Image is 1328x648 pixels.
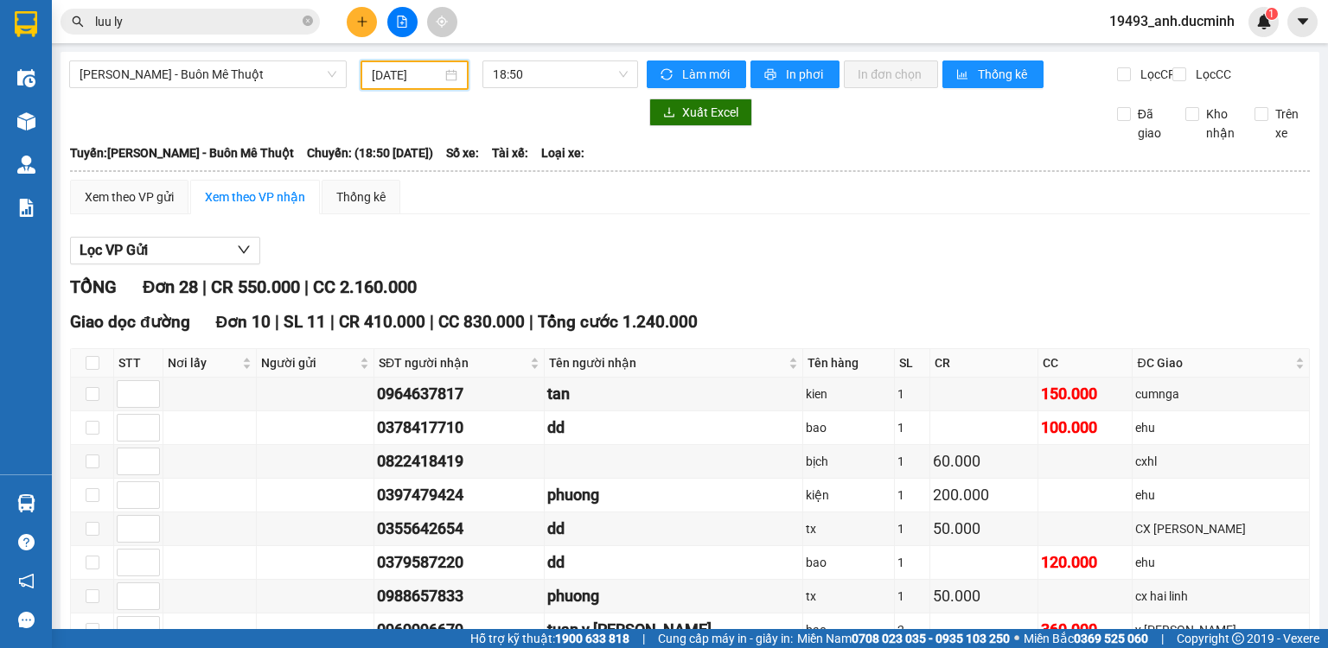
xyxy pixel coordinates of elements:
div: dd [547,550,799,575]
span: ĐC Giao [1137,353,1292,372]
span: Hồ Chí Minh - Buôn Mê Thuột [80,61,336,87]
span: | [430,312,434,332]
span: Thống kê [978,65,1030,84]
span: Hỗ trợ kỹ thuật: [470,629,629,648]
sup: 1 [1266,8,1278,20]
strong: 1900 633 818 [555,632,629,645]
div: dd [547,416,799,440]
div: bao [806,553,891,572]
span: Decrease Value [140,495,159,508]
th: STT [114,349,163,378]
span: up [145,417,156,428]
span: CR 550.000 [211,276,300,297]
div: 360.000 [1041,618,1129,642]
span: Nơi lấy [168,353,239,372]
div: 0397479424 [377,483,541,507]
img: warehouse-icon [17,69,35,87]
span: up [145,552,156,562]
div: ehu [1135,486,1306,505]
b: Tuyến: [PERSON_NAME] - Buôn Mê Thuột [70,146,294,160]
td: 0964637817 [374,378,545,411]
span: Kho nhận [1199,105,1242,143]
span: CC 2.160.000 [313,276,417,297]
div: phuong [547,483,799,507]
span: down [145,463,156,473]
button: plus [347,7,377,37]
span: | [642,629,645,648]
div: kien [806,384,891,403]
div: Xem theo VP gửi [85,187,174,206]
span: Increase Value [140,415,159,428]
span: | [275,312,279,332]
span: Miền Bắc [1024,629,1148,648]
div: 50.000 [933,517,1036,541]
div: tuan y [PERSON_NAME] [547,618,799,642]
div: Thống kê [336,187,386,206]
button: bar-chartThống kê [942,60,1044,88]
span: Increase Value [140,583,159,596]
div: tan [547,382,799,406]
td: 0988657833 [374,580,545,613]
span: Số xe: [446,143,479,162]
span: file-add [396,16,408,28]
span: 18:50 [493,61,629,87]
div: CX [PERSON_NAME] [1135,519,1306,538]
span: | [202,276,207,297]
div: phuong [547,584,799,608]
span: Tên người nhận [549,353,784,372]
span: question-circle [18,534,35,550]
div: 0822418419 [377,449,541,473]
img: solution-icon [17,199,35,217]
span: up [145,384,156,394]
span: Lọc VP Gửi [80,239,148,261]
span: SĐT người nhận [379,353,527,372]
td: tan [545,378,802,411]
span: Lọc CR [1133,65,1178,84]
span: download [663,106,675,120]
span: down [145,396,156,406]
span: Trên xe [1268,105,1311,143]
div: 100.000 [1041,416,1129,440]
span: 1 [1268,8,1274,20]
div: dd [547,517,799,541]
div: bao [806,418,891,437]
span: search [72,16,84,28]
button: aim [427,7,457,37]
span: Increase Value [140,482,159,495]
img: warehouse-icon [17,156,35,174]
span: 19493_anh.ducminh [1095,10,1248,32]
div: 120.000 [1041,550,1129,575]
span: Tổng cước 1.240.000 [538,312,698,332]
strong: 0369 525 060 [1074,632,1148,645]
span: Xuất Excel [682,103,738,122]
span: Decrease Value [140,562,159,575]
span: up [145,485,156,495]
div: 2 [897,620,927,639]
strong: 0708 023 035 - 0935 103 250 [852,632,1010,645]
span: down [145,497,156,507]
div: cumnga [1135,384,1306,403]
span: aim [436,16,448,28]
span: down [237,243,251,257]
span: Đơn 10 [216,312,271,332]
div: cx hai linh [1135,587,1306,606]
input: 10/08/2025 [372,66,441,85]
div: 1 [897,587,927,606]
div: 1 [897,384,927,403]
div: kiện [806,486,891,505]
th: SL [895,349,930,378]
span: up [145,586,156,596]
td: dd [545,411,802,445]
button: Lọc VP Gửi [70,237,260,264]
span: down [145,598,156,608]
span: Đã giao [1131,105,1173,143]
span: caret-down [1295,14,1311,29]
span: CR 410.000 [339,312,425,332]
div: ehu [1135,553,1306,572]
span: TỔNG [70,276,117,297]
span: Decrease Value [140,394,159,407]
td: 0378417710 [374,411,545,445]
td: tuan y wang [545,613,802,647]
span: down [145,429,156,440]
div: 1 [897,486,927,505]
